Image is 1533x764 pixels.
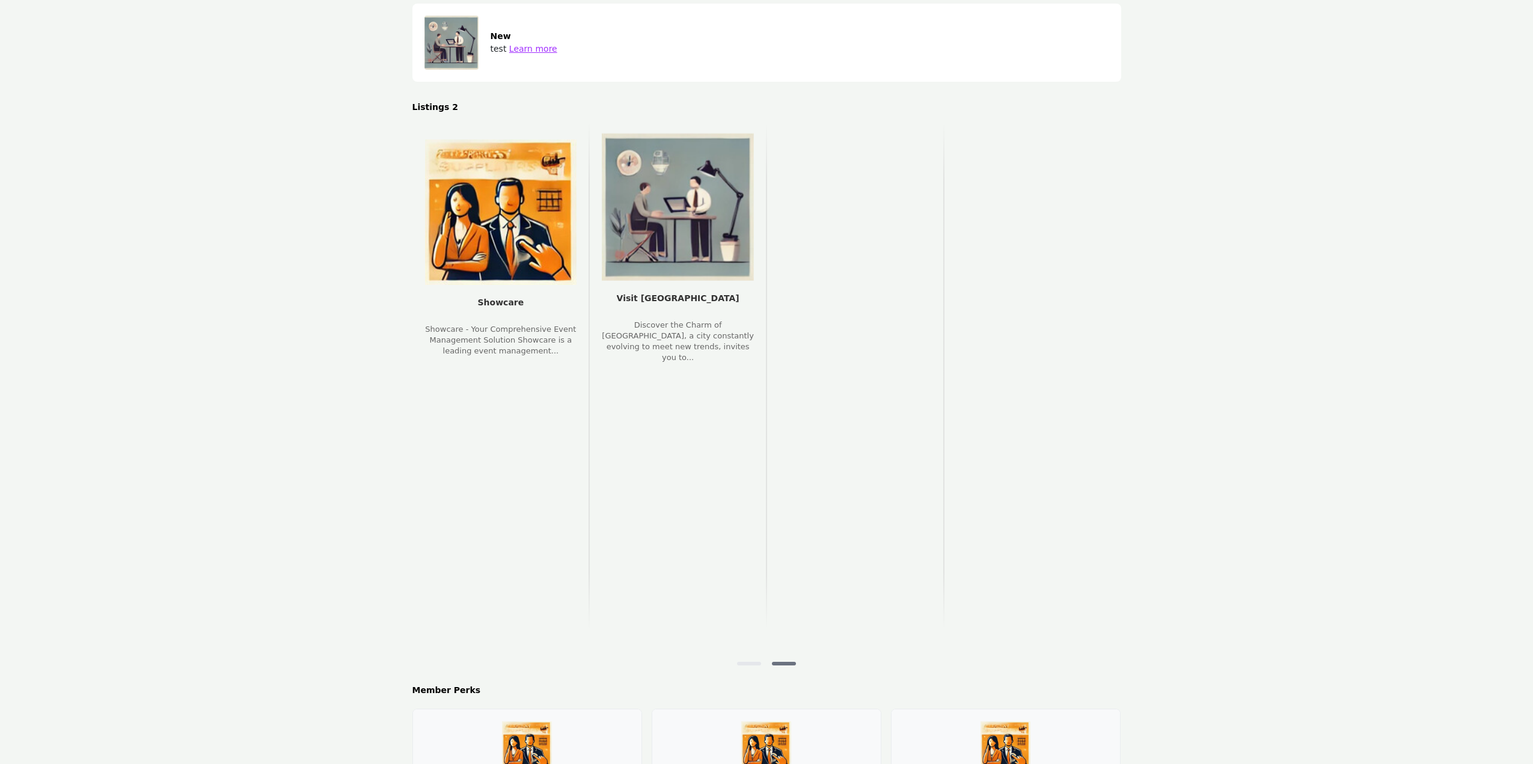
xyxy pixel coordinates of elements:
[491,44,507,53] span: test
[617,293,739,314] span: Visit [GEOGRAPHIC_DATA]
[425,139,577,284] img: Showcare company logo
[509,44,557,53] a: Learn more
[509,43,557,55] span: Learn more
[424,16,479,70] img: New
[412,101,1121,114] h2: Listings 2
[602,320,754,364] div: Discover the Charm of [GEOGRAPHIC_DATA], a city constantly evolving to meet new trends, invites y...
[412,684,1121,697] h2: Member Perks
[491,30,511,43] span: New
[478,298,524,318] span: Showcare
[412,121,590,376] div: Showcare company - Press Enter to view listing
[602,133,754,281] img: Visit Omaha company logo
[491,31,511,41] a: New
[425,324,577,357] div: Showcare - Your Comprehensive Event Management Solution Showcare is a leading event management...
[589,121,766,376] div: Visit Omaha company - Press Enter to view listing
